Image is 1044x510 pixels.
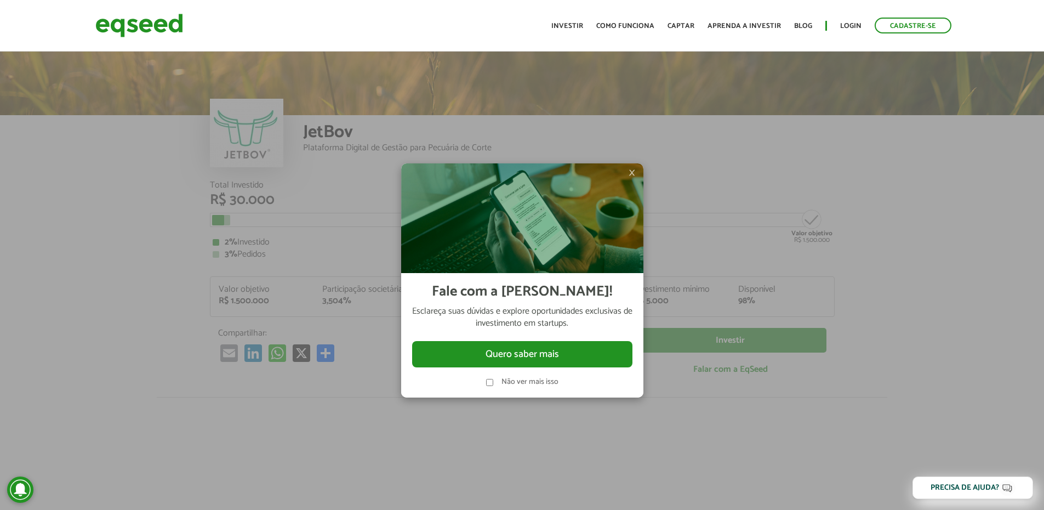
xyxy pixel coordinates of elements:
[596,22,654,30] a: Como funciona
[875,18,951,33] a: Cadastre-se
[794,22,812,30] a: Blog
[432,284,612,300] h2: Fale com a [PERSON_NAME]!
[840,22,862,30] a: Login
[401,163,643,273] img: Imagem celular
[95,11,183,40] img: EqSeed
[412,305,632,330] p: Esclareça suas dúvidas e explore oportunidades exclusivas de investimento em startups.
[412,341,632,367] button: Quero saber mais
[708,22,781,30] a: Aprenda a investir
[501,378,558,386] label: Não ver mais isso
[668,22,694,30] a: Captar
[629,166,635,179] span: ×
[551,22,583,30] a: Investir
